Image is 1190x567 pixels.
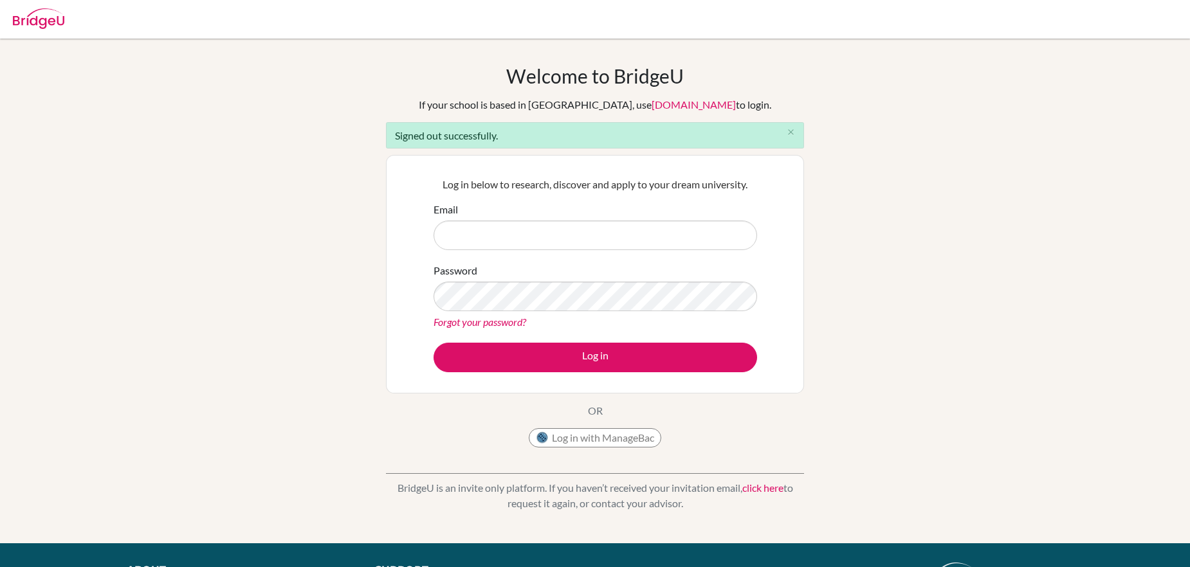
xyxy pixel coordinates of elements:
button: Close [778,123,803,142]
button: Log in with ManageBac [529,428,661,447]
label: Password [434,263,477,278]
i: close [786,127,796,137]
label: Email [434,202,458,217]
a: click here [742,482,783,494]
a: Forgot your password? [434,316,526,328]
p: Log in below to research, discover and apply to your dream university. [434,177,757,192]
button: Log in [434,343,757,372]
div: If your school is based in [GEOGRAPHIC_DATA], use to login. [419,97,771,113]
div: Signed out successfully. [386,122,804,148]
p: BridgeU is an invite only platform. If you haven’t received your invitation email, to request it ... [386,480,804,511]
p: OR [588,403,603,419]
a: [DOMAIN_NAME] [652,98,736,111]
h1: Welcome to BridgeU [506,64,684,87]
img: Bridge-U [13,8,64,29]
